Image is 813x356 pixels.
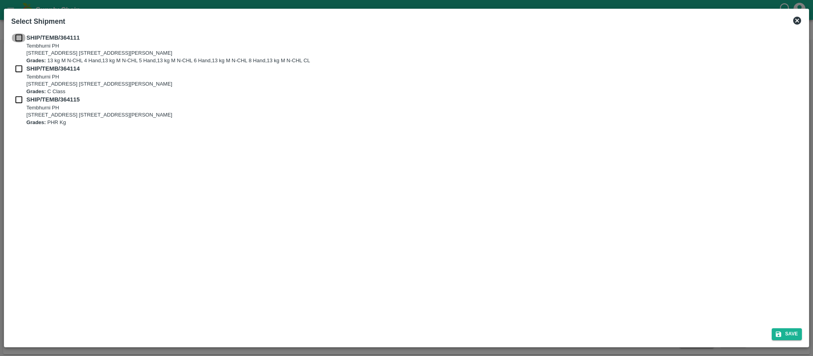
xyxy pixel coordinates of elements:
[27,111,173,119] p: [STREET_ADDRESS] [STREET_ADDRESS][PERSON_NAME]
[27,65,80,72] b: SHIP/TEMB/364114
[27,88,173,96] p: C Class
[27,119,46,125] b: Grades:
[27,73,173,81] p: Tembhurni PH
[11,17,65,25] b: Select Shipment
[27,50,310,57] p: [STREET_ADDRESS] [STREET_ADDRESS][PERSON_NAME]
[27,96,80,103] b: SHIP/TEMB/364115
[772,328,802,340] button: Save
[27,80,173,88] p: [STREET_ADDRESS] [STREET_ADDRESS][PERSON_NAME]
[27,88,46,94] b: Grades:
[27,104,173,112] p: Tembhurni PH
[27,57,46,63] b: Grades:
[27,57,310,65] p: 13 kg M N-CHL 4 Hand,13 kg M N-CHL 5 Hand,13 kg M N-CHL 6 Hand,13 kg M N-CHL 8 Hand,13 kg M N-CHL CL
[27,34,80,41] b: SHIP/TEMB/364111
[27,42,310,50] p: Tembhurni PH
[27,119,173,126] p: PHR Kg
